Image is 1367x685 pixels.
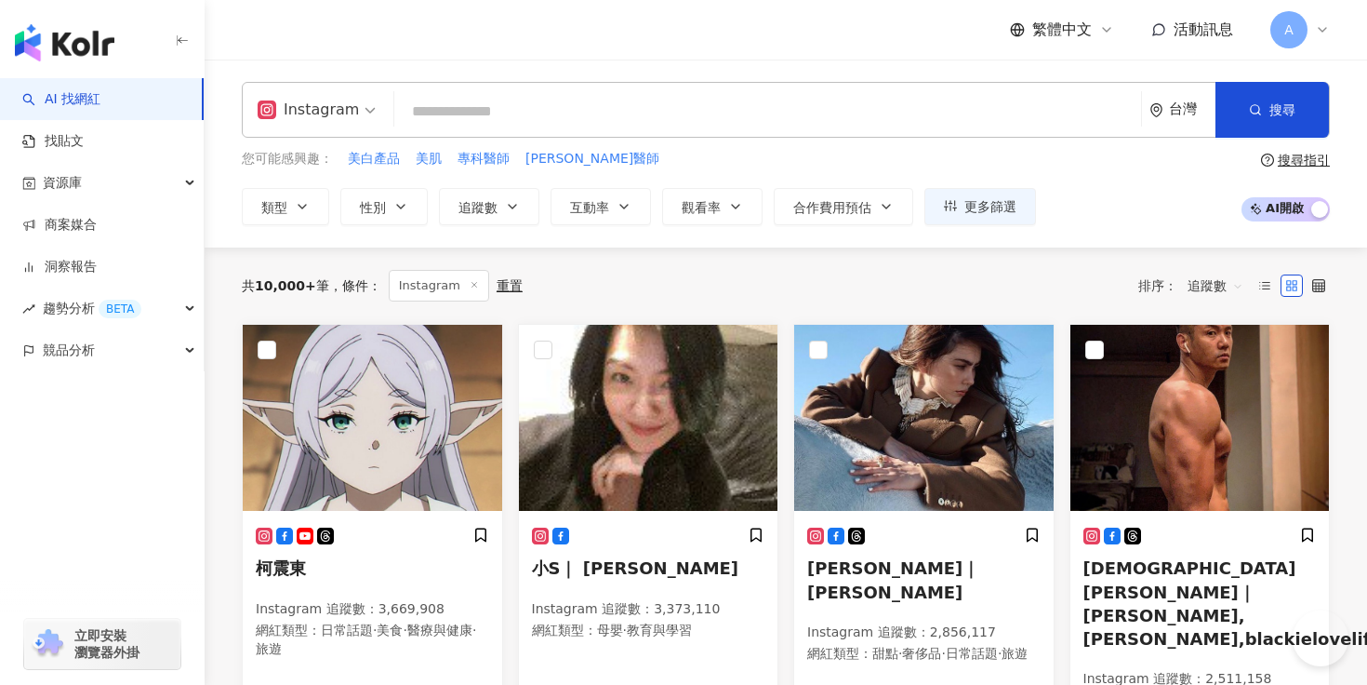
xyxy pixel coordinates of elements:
[1261,154,1274,167] span: question-circle
[1278,153,1330,168] div: 搜尋指引
[1293,611,1348,666] iframe: Help Scout Beacon - Open
[872,646,898,661] span: 甜點
[24,619,180,669] a: chrome extension立即安裝 瀏覽器外掛
[99,300,141,318] div: BETA
[22,132,84,151] a: 找貼文
[1269,102,1295,117] span: 搜尋
[551,188,651,225] button: 互動率
[15,24,114,61] img: logo
[407,623,472,638] span: 醫療與健康
[1284,20,1294,40] span: A
[532,558,739,578] span: 小S｜ [PERSON_NAME]
[373,623,377,638] span: ·
[1174,20,1233,38] span: 活動訊息
[43,162,82,204] span: 資源庫
[524,149,660,169] button: [PERSON_NAME]醫師
[340,188,428,225] button: 性別
[360,200,386,215] span: 性別
[1002,646,1028,661] span: 旅遊
[403,623,406,638] span: ·
[22,302,35,316] span: rise
[22,216,97,235] a: 商案媒合
[946,646,998,661] span: 日常話題
[256,558,306,578] span: 柯震東
[570,200,609,215] span: 互動率
[472,623,476,638] span: ·
[807,558,979,601] span: [PERSON_NAME]｜[PERSON_NAME]
[321,623,373,638] span: 日常話題
[898,646,902,661] span: ·
[525,150,659,168] span: [PERSON_NAME]醫師
[255,278,316,293] span: 10,000+
[242,150,333,168] span: 您可能感興趣：
[902,646,941,661] span: 奢侈品
[261,200,287,215] span: 類型
[256,641,282,656] span: 旅遊
[242,188,329,225] button: 類型
[1188,271,1243,301] span: 追蹤數
[416,150,442,168] span: 美肌
[793,200,871,215] span: 合作費用預估
[519,325,778,511] img: KOL Avatar
[964,199,1016,214] span: 更多篩選
[457,149,511,169] button: 專科醫師
[348,150,400,168] span: 美白產品
[998,646,1002,661] span: ·
[941,646,945,661] span: ·
[347,149,401,169] button: 美白產品
[682,200,721,215] span: 觀看率
[1149,103,1163,117] span: environment
[458,200,498,215] span: 追蹤數
[389,270,489,302] span: Instagram
[1215,82,1329,138] button: 搜尋
[256,600,489,619] p: Instagram 追蹤數 ： 3,669,908
[1070,325,1330,511] img: KOL Avatar
[415,149,443,169] button: 美肌
[30,629,66,659] img: chrome extension
[74,627,139,661] span: 立即安裝 瀏覽器外掛
[242,278,329,293] div: 共 筆
[43,288,141,329] span: 趨勢分析
[807,624,1041,642] p: Instagram 追蹤數 ： 2,856,117
[497,278,523,293] div: 重置
[22,258,97,276] a: 洞察報告
[774,188,913,225] button: 合作費用預估
[22,90,100,109] a: searchAI 找網紅
[532,622,765,640] p: 網紅類型 ：
[243,325,502,511] img: KOL Avatar
[1138,271,1254,301] div: 排序：
[258,95,359,125] div: Instagram
[377,623,403,638] span: 美食
[43,329,95,371] span: 競品分析
[807,645,1041,664] p: 網紅類型 ：
[1169,101,1215,117] div: 台灣
[627,623,692,638] span: 教育與學習
[256,622,489,658] p: 網紅類型 ：
[662,188,763,225] button: 觀看率
[1032,20,1092,40] span: 繁體中文
[532,600,765,619] p: Instagram 追蹤數 ： 3,373,110
[329,278,381,293] span: 條件 ：
[439,188,539,225] button: 追蹤數
[794,325,1054,511] img: KOL Avatar
[623,623,627,638] span: ·
[597,623,623,638] span: 母嬰
[924,188,1036,225] button: 更多篩選
[458,150,510,168] span: 專科醫師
